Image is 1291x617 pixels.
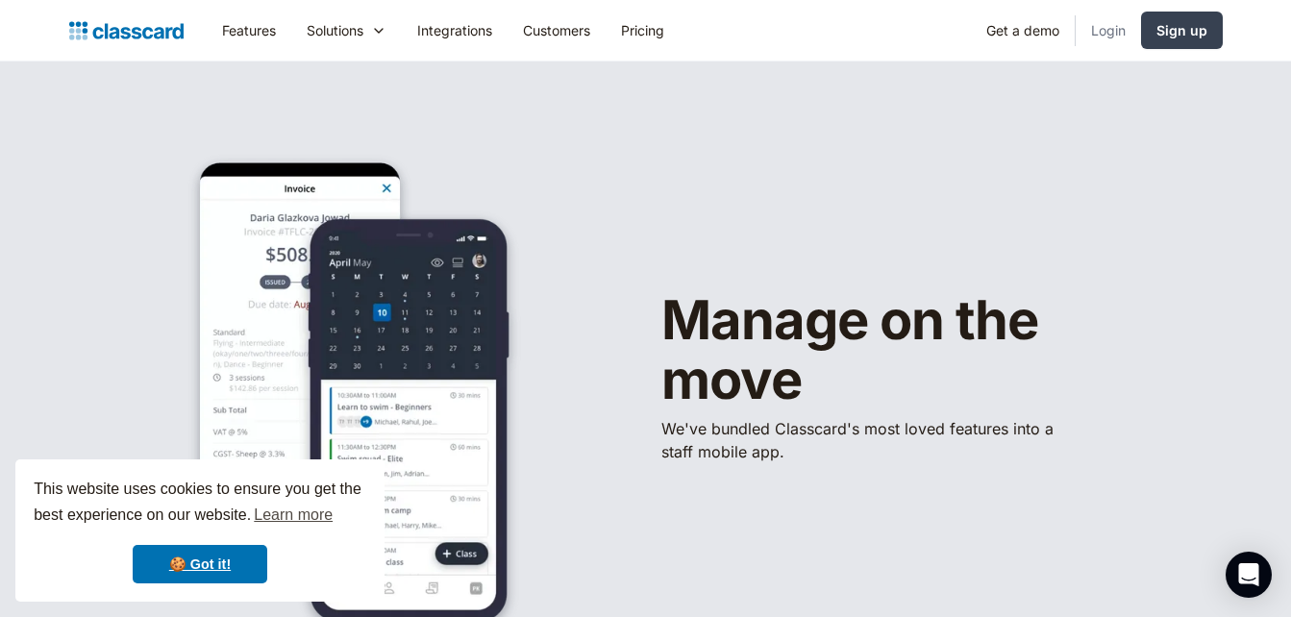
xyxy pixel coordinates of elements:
[971,9,1075,52] a: Get a demo
[34,478,366,530] span: This website uses cookies to ensure you get the best experience on our website.
[1076,9,1141,52] a: Login
[1141,12,1223,49] a: Sign up
[291,9,402,52] div: Solutions
[207,9,291,52] a: Features
[508,9,606,52] a: Customers
[661,417,1065,463] p: We've bundled ​Classcard's most loved features into a staff mobile app.
[1156,20,1207,40] div: Sign up
[133,545,267,583] a: dismiss cookie message
[251,501,335,530] a: learn more about cookies
[15,459,385,602] div: cookieconsent
[661,291,1161,409] h1: Manage on the move
[307,20,363,40] div: Solutions
[1226,552,1272,598] div: Open Intercom Messenger
[606,9,680,52] a: Pricing
[69,17,184,44] a: home
[402,9,508,52] a: Integrations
